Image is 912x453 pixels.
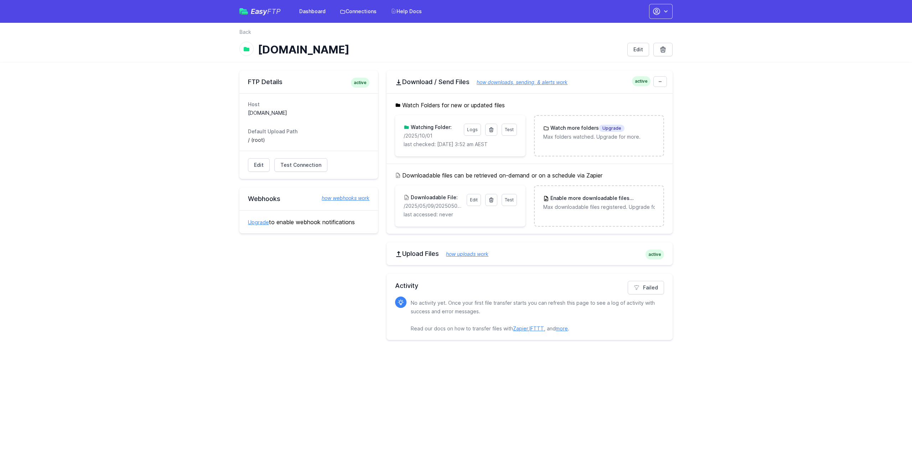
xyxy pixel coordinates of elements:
[387,5,426,18] a: Help Docs
[239,29,673,40] nav: Breadcrumb
[315,195,369,202] a: how webhooks work
[502,124,517,136] a: Test
[395,101,664,109] h5: Watch Folders for new or updated files
[632,76,651,86] span: active
[646,249,664,259] span: active
[248,219,269,225] a: Upgrade
[239,29,251,36] a: Back
[248,128,369,135] dt: Default Upload Path
[505,127,514,132] span: Test
[543,204,655,211] p: Max downloadable files registered. Upgrade for more.
[464,124,481,136] a: Logs
[628,281,664,294] a: Failed
[239,8,248,15] img: easyftp_logo.png
[248,158,270,172] a: Edit
[409,194,458,201] h3: Downloadable File:
[411,299,658,333] p: No activity yet. Once your first file transfer starts you can refresh this page to see a log of a...
[295,5,330,18] a: Dashboard
[409,124,452,131] h3: Watching Folder:
[395,249,664,258] h2: Upload Files
[248,109,369,117] dd: [DOMAIN_NAME]
[248,78,369,86] h2: FTP Details
[404,132,459,139] p: /2025/10/01
[629,195,655,202] span: Upgrade
[336,5,381,18] a: Connections
[351,78,369,88] span: active
[556,325,568,331] a: more
[274,158,327,172] a: Test Connection
[267,7,281,16] span: FTP
[239,210,378,233] div: to enable webhook notifications
[535,186,663,219] a: Enable more downloadable filesUpgrade Max downloadable files registered. Upgrade for more.
[627,43,649,56] a: Edit
[502,194,517,206] a: Test
[513,325,528,331] a: Zapier
[395,281,664,291] h2: Activity
[535,116,663,149] a: Watch more foldersUpgrade Max folders watched. Upgrade for more.
[248,101,369,108] dt: Host
[248,137,369,144] dd: / (root)
[529,325,544,331] a: IFTTT
[248,195,369,203] h2: Webhooks
[543,133,655,140] p: Max folders watched. Upgrade for more.
[395,171,664,180] h5: Downloadable files can be retrieved on-demand or on a schedule via Zapier
[505,197,514,202] span: Test
[251,8,281,15] span: Easy
[470,79,568,85] a: how downloads, sending, & alerts work
[549,195,655,202] h3: Enable more downloadable files
[404,202,462,210] p: /2025/05/09/20250509171559_inbound_0422652309_0756011820.mp3
[239,8,281,15] a: EasyFTP
[258,43,622,56] h1: [DOMAIN_NAME]
[467,194,481,206] a: Edit
[404,211,517,218] p: last accessed: never
[395,78,664,86] h2: Download / Send Files
[404,141,517,148] p: last checked: [DATE] 3:52 am AEST
[280,161,321,169] span: Test Connection
[439,251,488,257] a: how uploads work
[599,125,625,132] span: Upgrade
[549,124,625,132] h3: Watch more folders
